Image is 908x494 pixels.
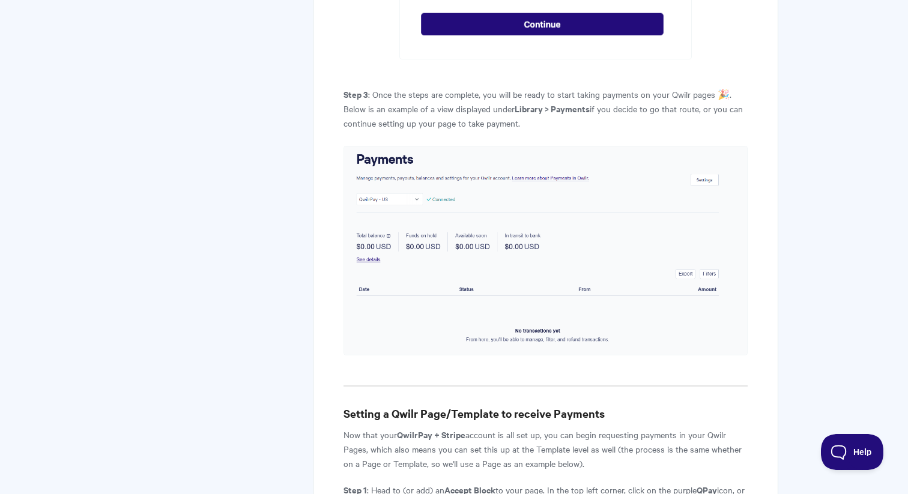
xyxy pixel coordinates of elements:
b: Library > Payments [515,102,590,115]
img: file-FwMRAUam8L.png [344,146,748,355]
b: Step 3 [344,88,368,100]
p: : Once the steps are complete, you will be ready to start taking payments on your Qwilr pages 🎉. ... [344,87,748,130]
p: Now that your account is all set up, you can begin requesting payments in your Qwilr Pages, which... [344,427,748,471]
b: QwilrPay + Stripe [397,428,465,441]
iframe: Help Scout Beacon - Open [821,434,884,470]
h3: Setting a Qwilr Page/Template to receive Payments [344,405,748,422]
